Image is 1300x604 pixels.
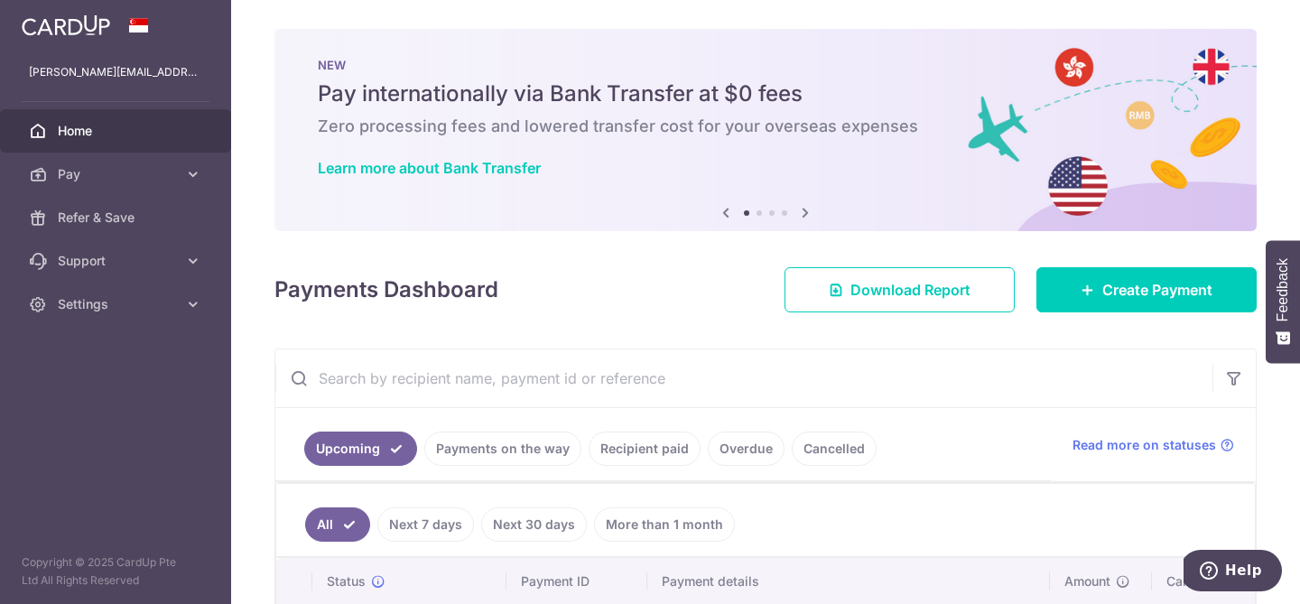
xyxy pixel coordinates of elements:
[424,432,581,466] a: Payments on the way
[318,116,1213,137] h6: Zero processing fees and lowered transfer cost for your overseas expenses
[22,14,110,36] img: CardUp
[1064,572,1110,590] span: Amount
[58,252,177,270] span: Support
[58,165,177,183] span: Pay
[792,432,877,466] a: Cancelled
[1275,258,1291,321] span: Feedback
[1072,436,1234,454] a: Read more on statuses
[1036,267,1257,312] a: Create Payment
[1072,436,1216,454] span: Read more on statuses
[318,58,1213,72] p: NEW
[58,122,177,140] span: Home
[1266,240,1300,363] button: Feedback - Show survey
[481,507,587,542] a: Next 30 days
[318,159,541,177] a: Learn more about Bank Transfer
[1102,279,1212,301] span: Create Payment
[58,209,177,227] span: Refer & Save
[594,507,735,542] a: More than 1 month
[58,295,177,313] span: Settings
[304,432,417,466] a: Upcoming
[708,432,785,466] a: Overdue
[785,267,1015,312] a: Download Report
[589,432,701,466] a: Recipient paid
[274,274,498,306] h4: Payments Dashboard
[1184,550,1282,595] iframe: Opens a widget where you can find more information
[377,507,474,542] a: Next 7 days
[275,349,1212,407] input: Search by recipient name, payment id or reference
[318,79,1213,108] h5: Pay internationally via Bank Transfer at $0 fees
[1166,572,1235,590] span: CardUp fee
[850,279,970,301] span: Download Report
[305,507,370,542] a: All
[274,29,1257,231] img: Bank transfer banner
[327,572,366,590] span: Status
[29,63,202,81] p: [PERSON_NAME][EMAIL_ADDRESS][DOMAIN_NAME]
